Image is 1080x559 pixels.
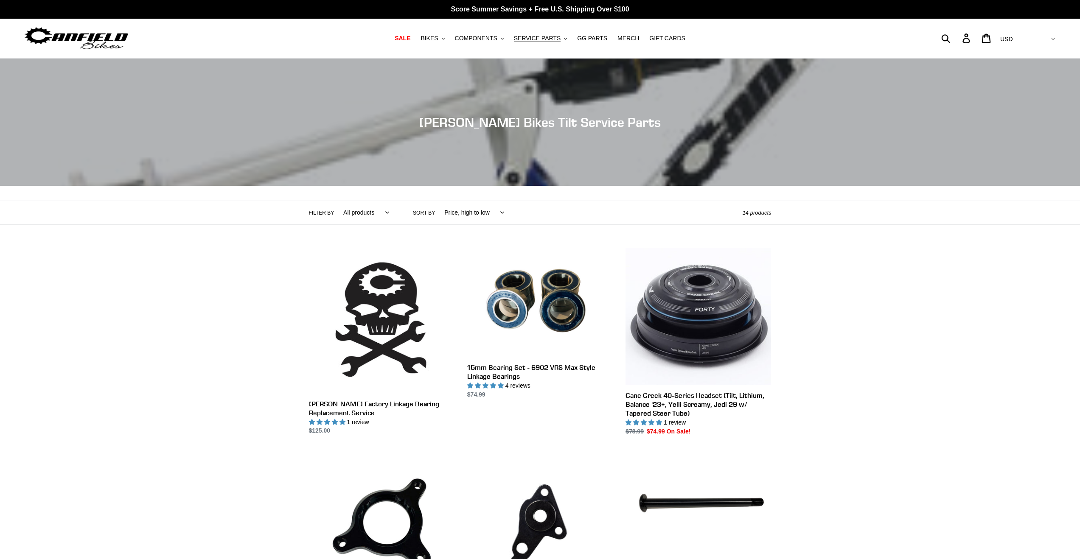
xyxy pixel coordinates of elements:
span: GG PARTS [577,35,607,42]
button: SERVICE PARTS [510,33,571,44]
span: [PERSON_NAME] Bikes Tilt Service Parts [419,115,661,130]
a: SALE [390,33,415,44]
span: 14 products [743,210,771,216]
button: COMPONENTS [451,33,508,44]
span: GIFT CARDS [649,35,685,42]
span: BIKES [421,35,438,42]
a: GIFT CARDS [645,33,690,44]
span: MERCH [617,35,639,42]
a: MERCH [613,33,643,44]
span: SERVICE PARTS [514,35,561,42]
span: SALE [395,35,410,42]
label: Sort by [413,209,435,217]
span: COMPONENTS [455,35,497,42]
a: GG PARTS [573,33,612,44]
img: Canfield Bikes [23,25,129,52]
input: Search [946,29,968,48]
label: Filter by [309,209,334,217]
button: BIKES [416,33,449,44]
